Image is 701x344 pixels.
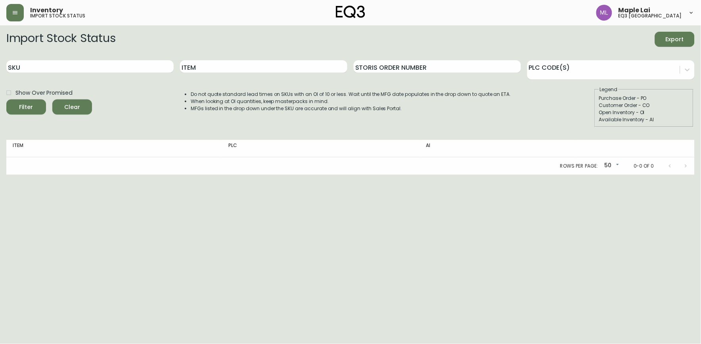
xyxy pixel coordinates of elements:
button: Export [655,32,695,47]
th: Item [6,140,222,157]
div: Open Inventory - OI [599,109,690,116]
span: Maple Lai [619,7,651,13]
p: 0-0 of 0 [634,162,654,170]
img: 61e28cffcf8cc9f4e300d877dd684943 [596,5,612,21]
h5: eq3 [GEOGRAPHIC_DATA] [619,13,682,18]
button: Filter [6,99,46,115]
li: Do not quote standard lead times on SKUs with an OI of 10 or less. Wait until the MFG date popula... [191,91,511,98]
span: Clear [59,102,86,112]
legend: Legend [599,86,619,93]
span: Inventory [30,7,63,13]
span: Show Over Promised [15,89,72,97]
div: 50 [601,159,621,172]
p: Rows per page: [560,162,598,170]
th: PLC [222,140,420,157]
li: MFGs listed in the drop down under the SKU are accurate and will align with Sales Portal. [191,105,511,112]
h2: Import Stock Status [6,32,115,47]
div: Purchase Order - PO [599,95,690,102]
span: Export [661,34,688,44]
h5: import stock status [30,13,85,18]
div: Customer Order - CO [599,102,690,109]
button: Clear [52,99,92,115]
img: logo [336,6,365,18]
th: AI [420,140,577,157]
li: When looking at OI quantities, keep masterpacks in mind. [191,98,511,105]
div: Available Inventory - AI [599,116,690,123]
